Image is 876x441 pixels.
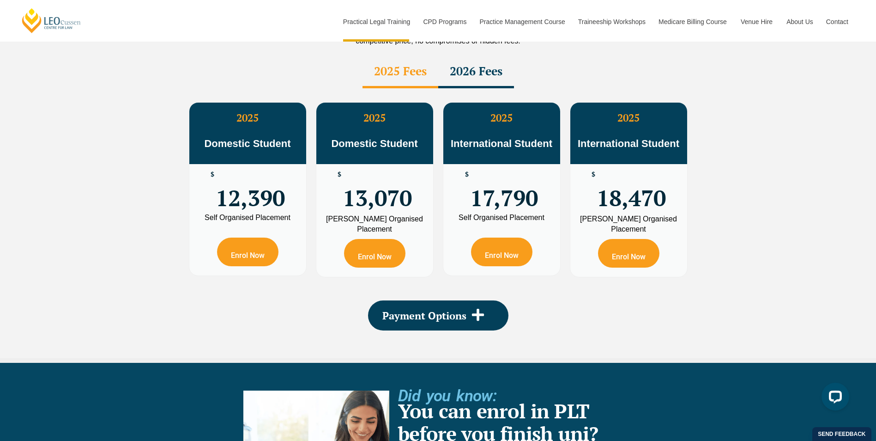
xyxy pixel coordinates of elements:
[382,311,466,321] span: Payment Options
[473,2,571,42] a: Practice Management Course
[217,238,278,266] a: Enrol Now
[592,171,595,178] span: $
[316,112,433,124] h3: 2025
[323,214,426,234] div: [PERSON_NAME] Organised Placement
[438,56,514,88] div: 2026 Fees
[416,2,472,42] a: CPD Programs
[779,2,819,42] a: About Us
[470,171,538,207] span: 17,790
[21,7,82,34] a: [PERSON_NAME] Centre for Law
[443,112,560,124] h3: 2025
[652,2,734,42] a: Medicare Billing Course
[331,138,417,149] span: Domestic Student
[211,171,214,178] span: $
[598,239,659,268] a: Enrol Now
[577,214,680,234] div: [PERSON_NAME] Organised Placement
[734,2,779,42] a: Venue Hire
[196,214,299,221] div: Self Organised Placement
[336,2,417,42] a: Practical Legal Training
[578,138,679,149] span: International Student
[450,214,553,221] div: Self Organised Placement
[597,171,666,207] span: 18,470
[814,379,853,418] iframe: LiveChat chat widget
[471,238,532,266] a: Enrol Now
[819,2,855,42] a: Contact
[465,171,469,178] span: $
[343,171,412,207] span: 13,070
[344,239,405,268] a: Enrol Now
[398,396,496,396] h2: Did you know:
[571,2,652,42] a: Traineeship Workshops
[204,138,290,149] span: Domestic Student
[362,56,438,88] div: 2025 Fees
[570,112,687,124] h3: 2025
[451,138,552,149] span: International Student
[216,171,285,207] span: 12,390
[338,171,341,178] span: $
[189,112,306,124] h3: 2025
